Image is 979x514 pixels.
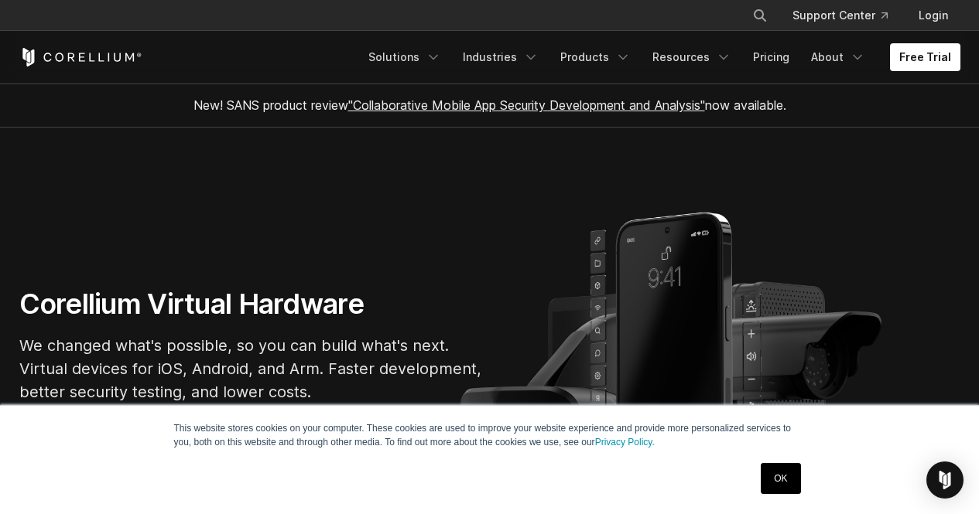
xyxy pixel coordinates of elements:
[359,43,960,71] div: Navigation Menu
[551,43,640,71] a: Products
[643,43,741,71] a: Resources
[19,287,484,322] h1: Corellium Virtual Hardware
[746,2,774,29] button: Search
[761,463,800,494] a: OK
[780,2,900,29] a: Support Center
[906,2,960,29] a: Login
[890,43,960,71] a: Free Trial
[926,461,964,499] div: Open Intercom Messenger
[802,43,875,71] a: About
[359,43,450,71] a: Solutions
[734,2,960,29] div: Navigation Menu
[348,97,705,113] a: "Collaborative Mobile App Security Development and Analysis"
[454,43,548,71] a: Industries
[174,421,806,449] p: This website stores cookies on your computer. These cookies are used to improve your website expe...
[595,437,655,448] a: Privacy Policy.
[744,43,799,71] a: Pricing
[19,334,484,403] p: We changed what's possible, so you can build what's next. Virtual devices for iOS, Android, and A...
[193,97,786,113] span: New! SANS product review now available.
[19,48,142,66] a: Corellium Home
